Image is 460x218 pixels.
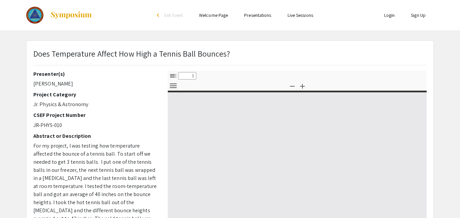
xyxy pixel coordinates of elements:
button: Toggle Sidebar [167,71,179,81]
p: Does Temperature Affect How High a Tennis Ball Bounces? [33,48,230,60]
p: Jr. Physics & Astronomy [33,100,158,108]
input: Page [178,72,196,80]
h2: Project Category [33,91,158,98]
img: Symposium by ForagerOne [50,11,92,19]
a: The 2023 Colorado Science & Engineering Fair [26,7,92,24]
button: Tools [167,81,179,91]
p: [PERSON_NAME] [33,80,158,88]
a: Sign Up [411,12,426,18]
div: arrow_back_ios [157,13,161,17]
a: Login [384,12,395,18]
a: Welcome Page [199,12,228,18]
button: Zoom In [297,81,308,91]
h2: Abstract or Description [33,133,158,139]
a: Live Sessions [288,12,313,18]
p: JR-PHYS-010 [33,121,158,129]
h2: Presenter(s) [33,71,158,77]
img: The 2023 Colorado Science & Engineering Fair [26,7,43,24]
h2: CSEF Project Number [33,112,158,118]
a: Presentations [244,12,271,18]
span: Exit Event [164,12,183,18]
button: Zoom Out [287,81,298,91]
